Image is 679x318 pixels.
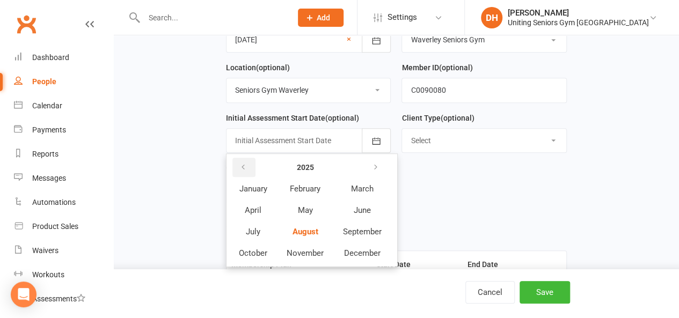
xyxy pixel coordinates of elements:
[334,179,391,199] button: March
[14,166,113,190] a: Messages
[32,174,66,182] div: Messages
[14,287,113,311] a: Assessments
[32,270,64,279] div: Workouts
[388,5,417,29] span: Settings
[14,70,113,94] a: People
[13,11,40,38] a: Clubworx
[371,251,463,278] th: Start Date
[11,282,36,307] div: Open Intercom Messenger
[508,8,649,18] div: [PERSON_NAME]
[401,62,472,73] label: Member ID
[245,205,261,215] span: April
[351,184,374,194] span: March
[141,10,284,25] input: Search...
[256,63,290,72] spang: (optional)
[440,114,474,122] spang: (optional)
[278,221,333,242] button: August
[230,200,276,220] button: April
[14,142,113,166] a: Reports
[298,9,344,27] button: Add
[401,112,474,124] label: Client Type
[317,13,330,22] span: Add
[14,190,113,215] a: Automations
[14,239,113,263] a: Waivers
[325,114,359,122] spang: (optional)
[32,53,69,62] div: Dashboard
[14,94,113,118] a: Calendar
[465,281,515,304] button: Cancel
[14,263,113,287] a: Workouts
[439,63,472,72] spang: (optional)
[334,243,391,263] button: December
[481,7,502,28] div: DH
[230,243,276,263] button: October
[32,246,59,255] div: Waivers
[230,221,276,242] button: July
[32,77,56,86] div: People
[287,248,324,258] span: November
[226,62,290,73] label: Location
[14,118,113,142] a: Payments
[239,248,267,258] span: October
[520,281,570,304] button: Save
[298,205,313,215] span: May
[32,222,78,231] div: Product Sales
[14,46,113,70] a: Dashboard
[278,179,333,199] button: February
[32,198,76,206] div: Automations
[354,205,371,215] span: June
[344,248,381,258] span: December
[32,150,59,158] div: Reports
[401,78,566,102] input: Member ID
[226,112,359,124] label: Initial Assessment Start Date
[334,200,391,220] button: June
[32,294,85,303] div: Assessments
[32,101,62,110] div: Calendar
[508,18,649,27] div: Uniting Seniors Gym [GEOGRAPHIC_DATA]
[346,33,351,46] a: ×
[246,227,260,236] span: July
[463,251,546,278] th: End Date
[293,227,318,236] span: August
[278,243,333,263] button: November
[334,221,391,242] button: September
[290,184,320,194] span: February
[278,200,333,220] button: May
[14,215,113,239] a: Product Sales
[32,125,66,134] div: Payments
[239,184,267,194] span: January
[343,227,382,236] span: September
[230,179,276,199] button: January
[297,163,314,172] strong: 2025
